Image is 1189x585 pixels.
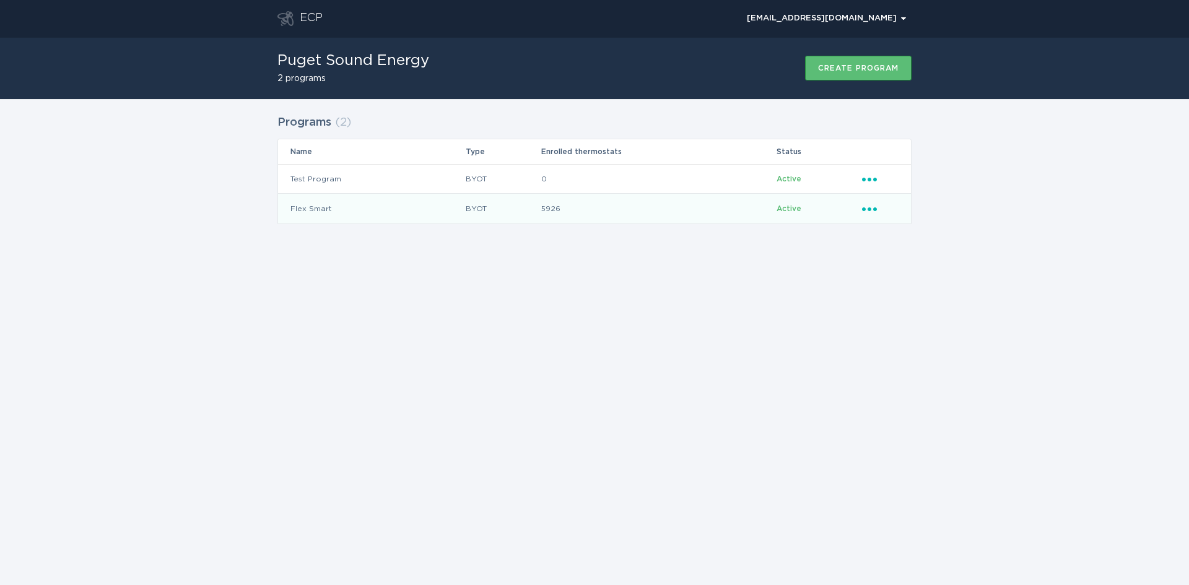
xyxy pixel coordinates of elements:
button: Open user account details [741,9,912,28]
span: ( 2 ) [335,117,351,128]
td: BYOT [465,164,540,194]
div: ECP [300,11,323,26]
th: Type [465,139,540,164]
h1: Puget Sound Energy [277,53,429,68]
tr: Table Headers [278,139,911,164]
td: BYOT [465,194,540,223]
th: Name [278,139,465,164]
div: Popover menu [862,172,899,186]
button: Create program [805,56,912,80]
div: [EMAIL_ADDRESS][DOMAIN_NAME] [747,15,906,22]
div: Popover menu [862,202,899,215]
th: Status [776,139,861,164]
td: Flex Smart [278,194,465,223]
tr: 99594c4f6ff24edb8ece91689c11225c [278,164,911,194]
div: Popover menu [741,9,912,28]
h2: 2 programs [277,74,429,83]
th: Enrolled thermostats [541,139,777,164]
td: Test Program [278,164,465,194]
td: 5926 [541,194,777,223]
div: Create program [818,64,899,72]
span: Active [777,175,801,183]
td: 0 [541,164,777,194]
span: Active [777,205,801,212]
tr: 5f1247f2c0434ff9aaaf0393365fb9fe [278,194,911,223]
h2: Programs [277,111,331,134]
button: Go to dashboard [277,11,294,26]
